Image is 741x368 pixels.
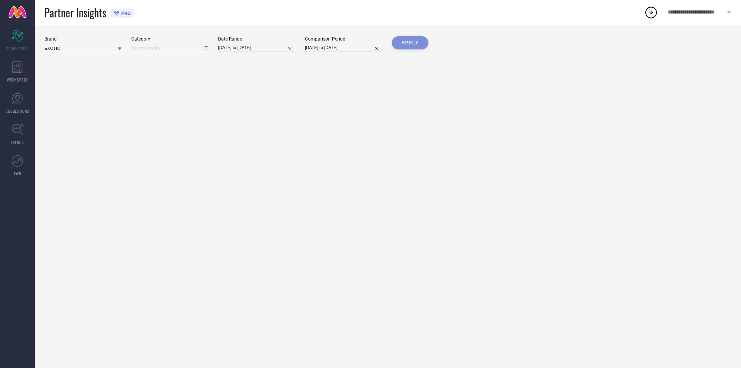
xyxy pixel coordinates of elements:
[119,10,131,16] span: PRO
[305,44,382,52] input: Select comparison period
[44,5,106,20] span: Partner Insights
[218,44,295,52] input: Select date range
[6,108,29,114] span: SUGGESTIONS
[131,36,208,42] div: Category
[14,171,21,176] span: FWD
[6,46,29,51] span: SCORECARDS
[7,77,28,83] span: WORKSPACE
[44,36,122,42] div: Brand
[644,5,658,19] div: Open download list
[11,139,24,145] span: TRENDS
[305,36,382,42] div: Comparison Period
[218,36,295,42] div: Date Range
